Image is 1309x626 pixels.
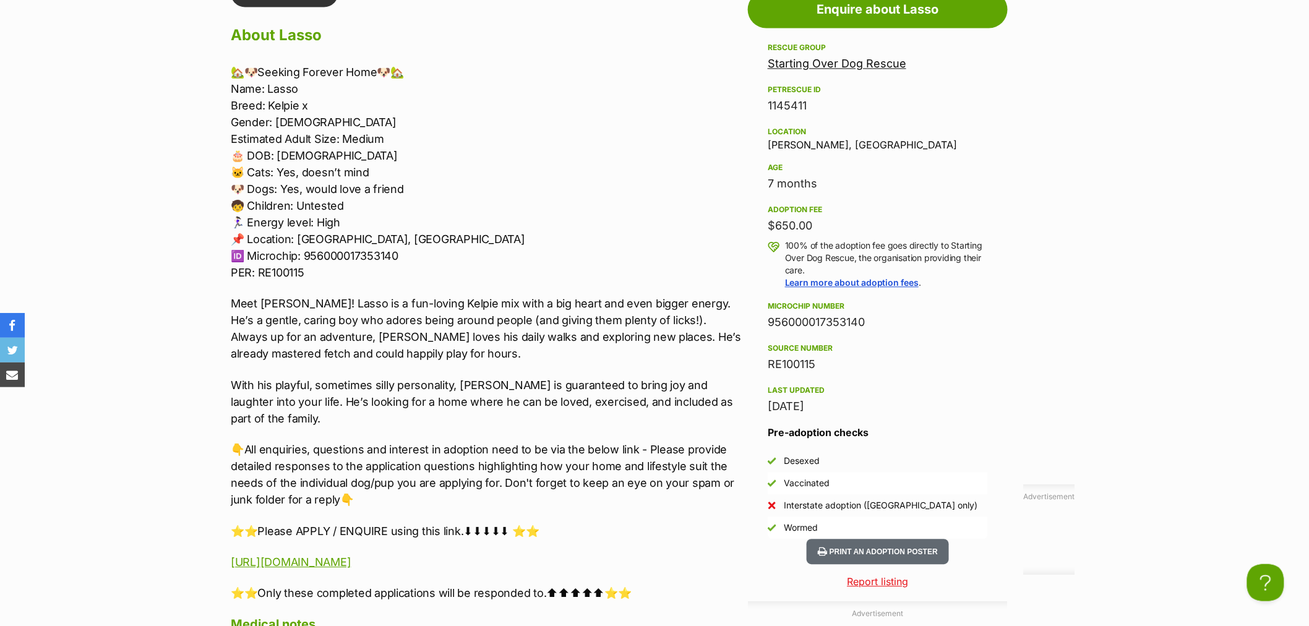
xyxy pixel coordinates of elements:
img: Yes [768,457,776,465]
div: Interstate adoption ([GEOGRAPHIC_DATA] only) [784,499,977,512]
div: 1145411 [768,97,988,114]
p: Meet [PERSON_NAME]! Lasso is a fun-loving Kelpie mix with a big heart and even bigger energy. He’... [231,295,742,362]
p: With his playful, sometimes silly personality, [PERSON_NAME] is guaranteed to bring joy and laugh... [231,377,742,427]
div: PetRescue ID [768,85,988,95]
iframe: Help Scout Beacon - Open [1247,564,1284,601]
h3: Pre-adoption checks [768,425,988,440]
div: $650.00 [768,217,988,234]
p: ⭐⭐Please APPLY / ENQUIRE using this link.⬇⬇⬇⬇⬇ ⭐⭐ [231,523,742,539]
div: Microchip number [768,301,988,311]
p: 👇All enquiries, questions and interest in adoption need to be via the below link - Please provide... [231,441,742,508]
div: [PERSON_NAME], [GEOGRAPHIC_DATA] [768,124,988,150]
div: Vaccinated [784,477,830,489]
div: Age [768,163,988,173]
button: Print an adoption poster [807,539,949,564]
a: Report listing [748,574,1008,589]
div: Location [768,127,988,137]
div: Last updated [768,385,988,395]
p: 100% of the adoption fee goes directly to Starting Over Dog Rescue, the organisation providing th... [785,239,988,289]
div: Advertisement [1024,484,1075,575]
div: [DATE] [768,398,988,415]
div: Wormed [784,521,818,534]
img: Yes [768,523,776,532]
div: RE100115 [768,356,988,373]
img: Yes [768,479,776,487]
div: Adoption fee [768,205,988,215]
a: [URL][DOMAIN_NAME] [231,555,351,568]
div: 7 months [768,175,988,192]
div: Desexed [784,455,820,467]
div: 956000017353140 [768,314,988,331]
a: Starting Over Dog Rescue [768,57,906,70]
div: Rescue group [768,43,988,53]
a: Learn more about adoption fees [785,277,919,288]
h2: About Lasso [231,22,742,49]
div: Source number [768,343,988,353]
p: ⭐⭐Only these completed applications will be responded to.⬆⬆⬆⬆⬆⭐⭐ [231,585,742,601]
img: No [768,501,776,510]
p: 🏡🐶Seeking Forever Home🐶🏡 Name: Lasso Breed: Kelpie x Gender: [DEMOGRAPHIC_DATA] Estimated Adult S... [231,64,742,281]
